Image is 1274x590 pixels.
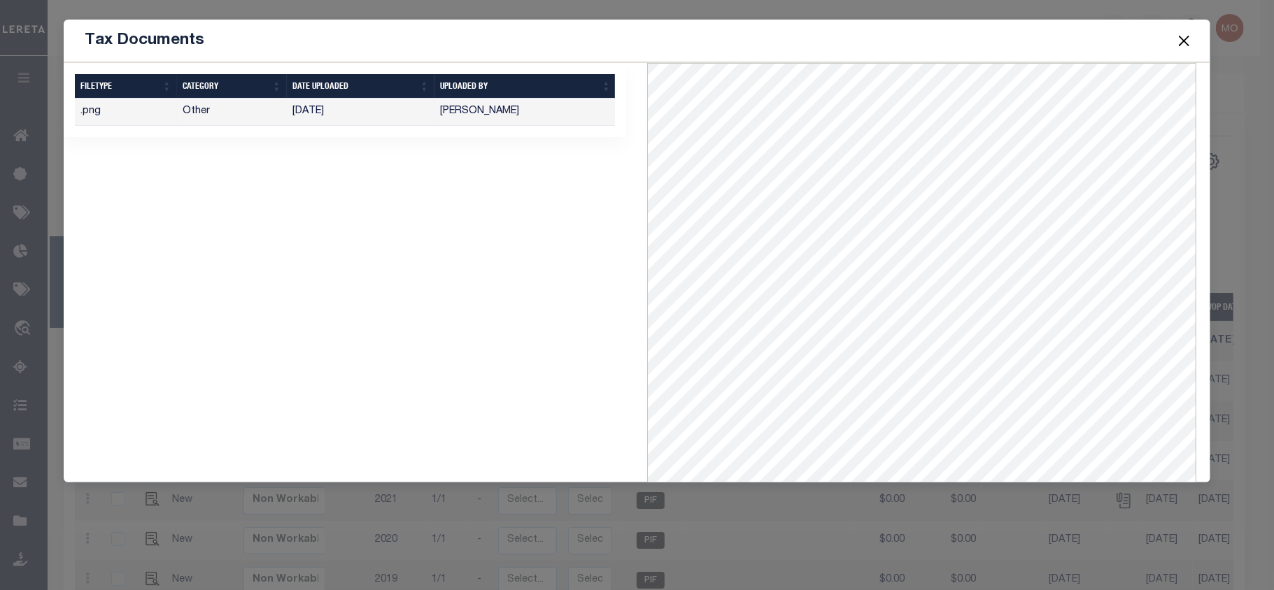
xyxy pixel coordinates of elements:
td: .png [75,99,177,126]
td: Other [177,99,287,126]
th: Date Uploaded: activate to sort column ascending [287,74,434,99]
td: [PERSON_NAME] [434,99,616,126]
th: CATEGORY: activate to sort column ascending [177,74,287,99]
th: Uploaded By: activate to sort column ascending [434,74,616,99]
td: [DATE] [287,99,434,126]
th: FileType: activate to sort column ascending [75,74,177,99]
